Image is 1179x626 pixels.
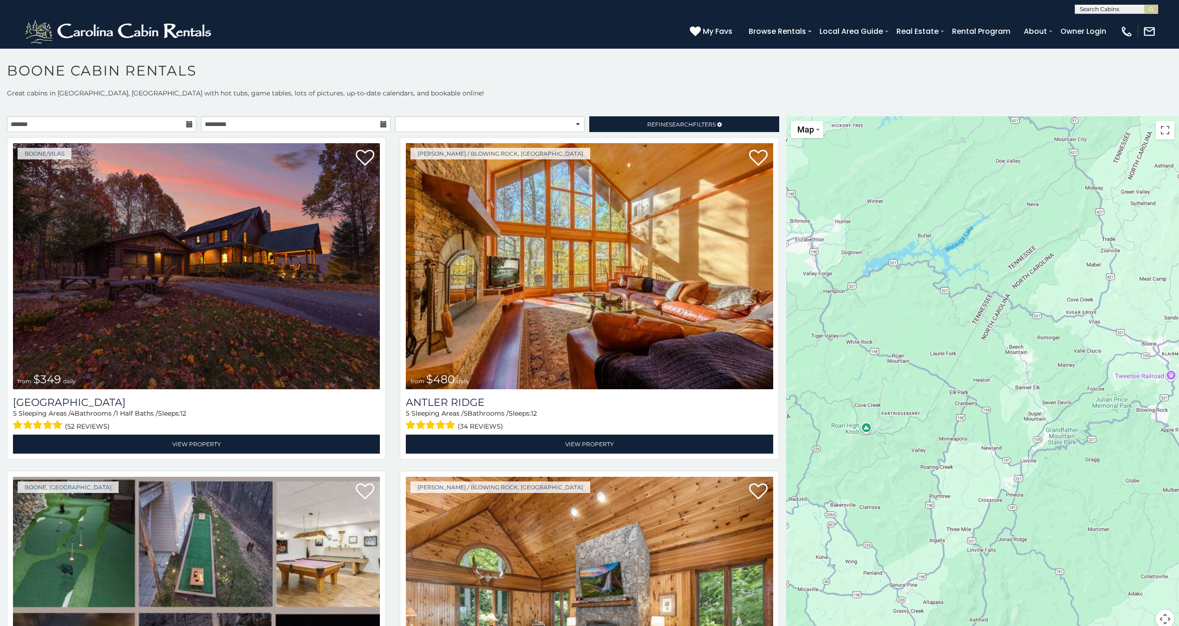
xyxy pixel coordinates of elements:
a: Real Estate [892,23,943,39]
a: [PERSON_NAME] / Blowing Rock, [GEOGRAPHIC_DATA] [410,481,590,493]
a: View Property [13,435,380,454]
span: from [18,378,32,385]
a: [GEOGRAPHIC_DATA] [13,396,380,409]
img: mail-regular-white.png [1143,25,1156,38]
div: Sleeping Areas / Bathrooms / Sleeps: [13,409,380,432]
div: Sleeping Areas / Bathrooms / Sleeps: [406,409,773,432]
img: White-1-2.png [23,18,215,45]
img: 1756500887_thumbnail.jpeg [13,143,380,389]
a: from $480 daily [406,143,773,389]
span: My Favs [703,25,732,37]
span: $349 [33,373,61,386]
span: 5 [406,409,410,417]
a: My Favs [690,25,735,38]
a: Boone, [GEOGRAPHIC_DATA] [18,481,119,493]
span: daily [63,378,76,385]
span: (52 reviews) [65,420,110,432]
h3: Diamond Creek Lodge [13,396,380,409]
span: $480 [426,373,455,386]
a: Browse Rentals [744,23,811,39]
span: daily [457,378,470,385]
a: Antler Ridge [406,396,773,409]
span: 5 [13,409,17,417]
a: View Property [406,435,773,454]
span: Search [669,121,693,128]
span: (34 reviews) [458,420,503,432]
a: Add to favorites [749,149,768,168]
a: Local Area Guide [815,23,888,39]
span: 12 [531,409,537,417]
a: Add to favorites [356,149,374,168]
img: 1714397585_thumbnail.jpeg [406,143,773,389]
span: 4 [70,409,75,417]
a: RefineSearchFilters [589,116,779,132]
span: Refine Filters [647,121,716,128]
a: Boone/Vilas [18,148,71,159]
button: Change map style [791,121,823,138]
a: About [1019,23,1052,39]
span: from [410,378,424,385]
span: 12 [180,409,186,417]
button: Toggle fullscreen view [1156,121,1174,139]
a: [PERSON_NAME] / Blowing Rock, [GEOGRAPHIC_DATA] [410,148,590,159]
a: from $349 daily [13,143,380,389]
img: phone-regular-white.png [1120,25,1133,38]
span: 5 [464,409,467,417]
a: Rental Program [947,23,1015,39]
a: Owner Login [1056,23,1111,39]
span: 1 Half Baths / [116,409,158,417]
a: Add to favorites [749,482,768,502]
a: Add to favorites [356,482,374,502]
span: Map [797,125,814,134]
